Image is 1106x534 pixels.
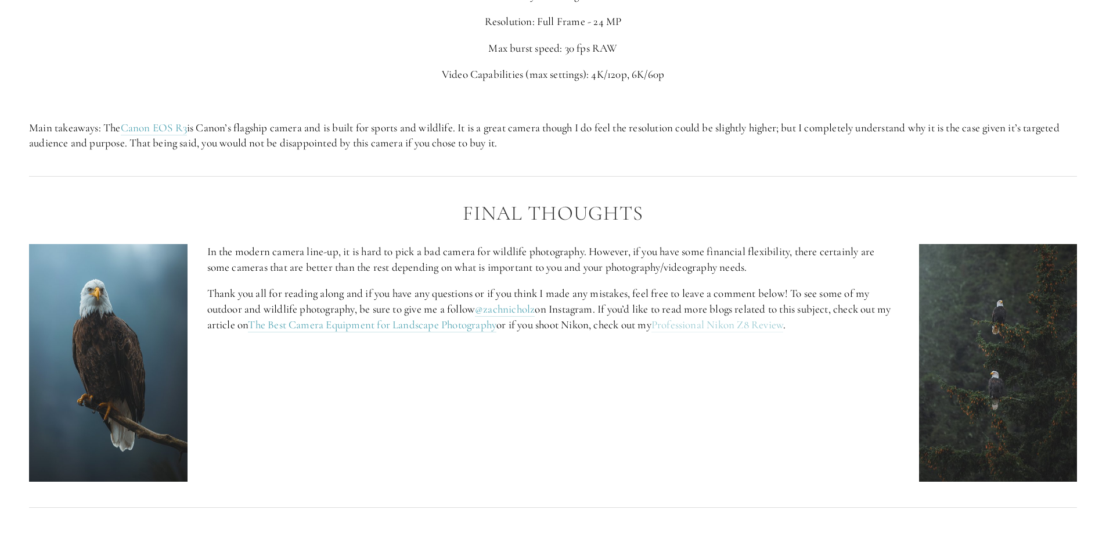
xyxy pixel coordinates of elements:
[121,121,187,135] a: Canon EOS R3
[29,67,1077,83] p: Video Capabilities (max settings): 4K/120p, 6K/60p
[29,202,1077,225] h2: Final Thoughts
[29,14,1077,30] p: Resolution: Full Frame - 24 MP
[29,120,1077,151] p: Main takeaways: The is Canon’s flagship camera and is built for sports and wildlife. It is a grea...
[248,318,496,332] a: The Best Camera Equipment for Landscape Photography
[207,244,899,275] p: In the modern camera line-up, it is hard to pick a bad camera for wildlife photography. However, ...
[475,302,535,317] a: @zachnicholz
[207,286,899,332] p: Thank you all for reading along and if you have any questions or if you think I made any mistakes...
[29,41,1077,56] p: Max burst speed: 30 fps RAW
[651,318,783,332] a: Professional Nikon Z8 Review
